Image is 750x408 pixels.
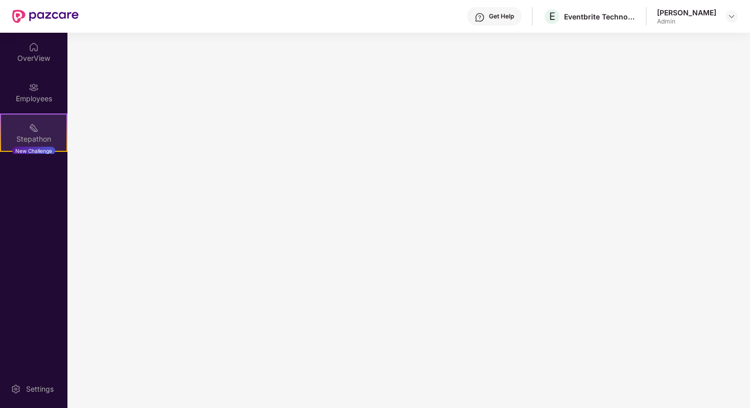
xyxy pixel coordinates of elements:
[29,82,39,93] img: svg+xml;base64,PHN2ZyBpZD0iRW1wbG95ZWVzIiB4bWxucz0iaHR0cDovL3d3dy53My5vcmcvMjAwMC9zdmciIHdpZHRoPS...
[728,12,736,20] img: svg+xml;base64,PHN2ZyBpZD0iRHJvcGRvd24tMzJ4MzIiIHhtbG5zPSJodHRwOi8vd3d3LnczLm9yZy8yMDAwL3N2ZyIgd2...
[657,17,716,26] div: Admin
[489,12,514,20] div: Get Help
[29,42,39,52] img: svg+xml;base64,PHN2ZyBpZD0iSG9tZSIgeG1sbnM9Imh0dHA6Ly93d3cudzMub3JnLzIwMDAvc3ZnIiB3aWR0aD0iMjAiIG...
[23,384,57,394] div: Settings
[12,10,79,23] img: New Pazcare Logo
[29,123,39,133] img: svg+xml;base64,PHN2ZyB4bWxucz0iaHR0cDovL3d3dy53My5vcmcvMjAwMC9zdmciIHdpZHRoPSIyMSIgaGVpZ2h0PSIyMC...
[564,12,636,21] div: Eventbrite Technologies India Private Limited
[475,12,485,22] img: svg+xml;base64,PHN2ZyBpZD0iSGVscC0zMngzMiIgeG1sbnM9Imh0dHA6Ly93d3cudzMub3JnLzIwMDAvc3ZnIiB3aWR0aD...
[549,10,555,22] span: E
[11,384,21,394] img: svg+xml;base64,PHN2ZyBpZD0iU2V0dGluZy0yMHgyMCIgeG1sbnM9Imh0dHA6Ly93d3cudzMub3JnLzIwMDAvc3ZnIiB3aW...
[12,147,55,155] div: New Challenge
[657,8,716,17] div: [PERSON_NAME]
[1,134,66,144] div: Stepathon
